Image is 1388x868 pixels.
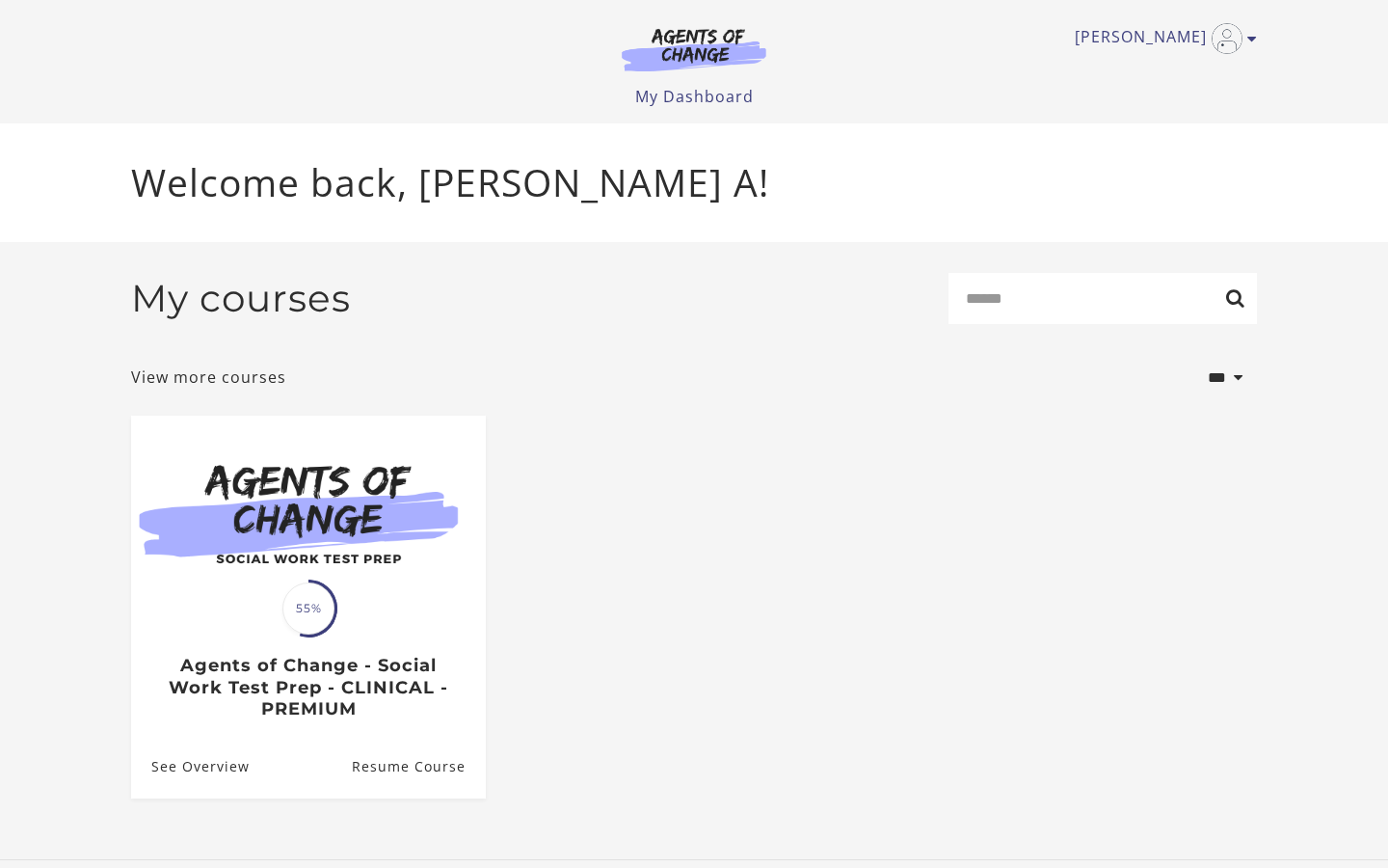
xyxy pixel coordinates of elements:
[601,27,787,71] img: Agents of Change Logo
[282,583,334,635] span: 55%
[131,366,286,389] a: View more courses
[151,655,465,720] h3: Agents of Change - Social Work Test Prep - CLINICAL - PREMIUM
[352,735,486,798] a: Agents of Change - Social Work Test Prep - CLINICAL - PREMIUM: Resume Course
[635,86,754,107] a: My Dashboard
[1075,23,1247,54] a: Toggle menu
[131,276,351,321] h2: My courses
[131,735,250,798] a: Agents of Change - Social Work Test Prep - CLINICAL - PREMIUM: See Overview
[131,154,1257,211] p: Welcome back, [PERSON_NAME] A!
